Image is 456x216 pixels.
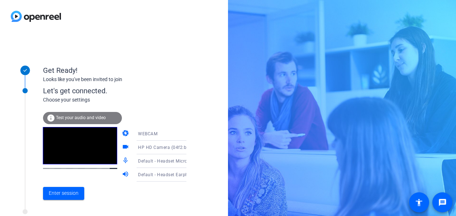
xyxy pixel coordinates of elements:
mat-icon: mic_none [122,157,130,165]
span: HP HD Camera (04f2:b6bf) [138,144,195,150]
div: Get Ready! [43,65,186,76]
button: Enter session [43,187,84,200]
span: Default - Headset Microphone (Zone Wired) (046d:0aad) [138,158,256,164]
mat-icon: info [47,114,55,122]
mat-icon: message [438,198,447,207]
mat-icon: volume_up [122,170,130,179]
mat-icon: videocam [122,143,130,152]
div: Looks like you've been invited to join [43,76,186,83]
div: Choose your settings [43,96,201,104]
mat-icon: accessibility [415,198,423,207]
mat-icon: camera [122,130,130,138]
span: Test your audio and video [56,115,106,120]
span: Default - Headset Earphone (Zone Wired) (046d:0aad) [138,172,251,177]
div: Let's get connected. [43,85,201,96]
span: WEBCAM [138,131,157,136]
span: Enter session [49,189,79,197]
